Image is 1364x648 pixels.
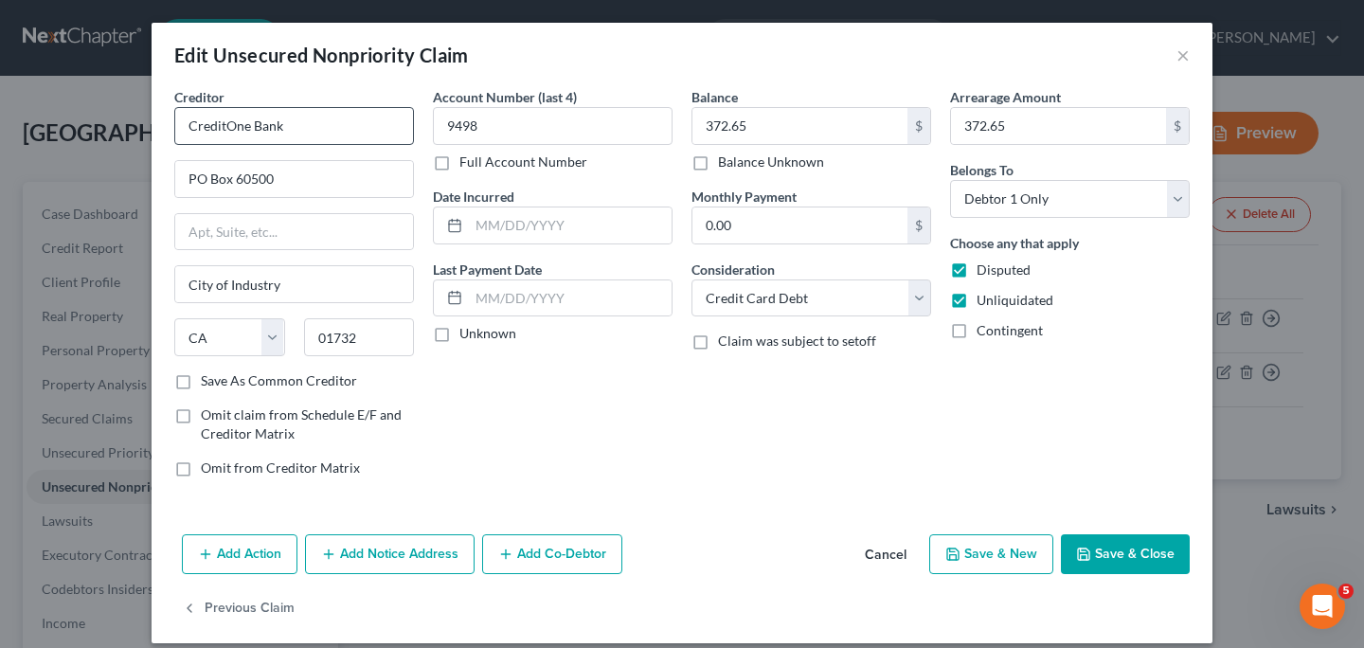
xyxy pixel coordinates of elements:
label: Date Incurred [433,187,514,207]
input: Enter zip... [304,318,415,356]
input: Search creditor by name... [174,107,414,145]
label: Monthly Payment [691,187,797,207]
button: Add Action [182,534,297,574]
span: Creditor [174,89,224,105]
label: Consideration [691,260,775,279]
input: 0.00 [692,207,907,243]
span: Disputed [977,261,1031,278]
input: XXXX [433,107,673,145]
label: Full Account Number [459,153,587,171]
button: Save & New [929,534,1053,574]
label: Choose any that apply [950,233,1079,253]
label: Unknown [459,324,516,343]
span: Unliquidated [977,292,1053,308]
div: Edit Unsecured Nonpriority Claim [174,42,469,68]
span: Belongs To [950,162,1014,178]
iframe: Intercom live chat [1300,584,1345,629]
div: $ [907,108,930,144]
span: Contingent [977,322,1043,338]
input: MM/DD/YYYY [469,280,672,316]
button: Add Co-Debtor [482,534,622,574]
button: Save & Close [1061,534,1190,574]
div: $ [1166,108,1189,144]
input: Apt, Suite, etc... [175,214,413,250]
label: Balance [691,87,738,107]
span: Omit from Creditor Matrix [201,459,360,476]
input: Enter city... [175,266,413,302]
label: Save As Common Creditor [201,371,357,390]
button: Add Notice Address [305,534,475,574]
button: Cancel [850,536,922,574]
div: $ [907,207,930,243]
label: Arrearage Amount [950,87,1061,107]
span: 5 [1338,584,1354,599]
input: 0.00 [692,108,907,144]
input: Enter address... [175,161,413,197]
button: Previous Claim [182,589,295,629]
label: Last Payment Date [433,260,542,279]
button: × [1176,44,1190,66]
label: Balance Unknown [718,153,824,171]
span: Omit claim from Schedule E/F and Creditor Matrix [201,406,402,441]
span: Claim was subject to setoff [718,333,876,349]
input: 0.00 [951,108,1166,144]
input: MM/DD/YYYY [469,207,672,243]
label: Account Number (last 4) [433,87,577,107]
